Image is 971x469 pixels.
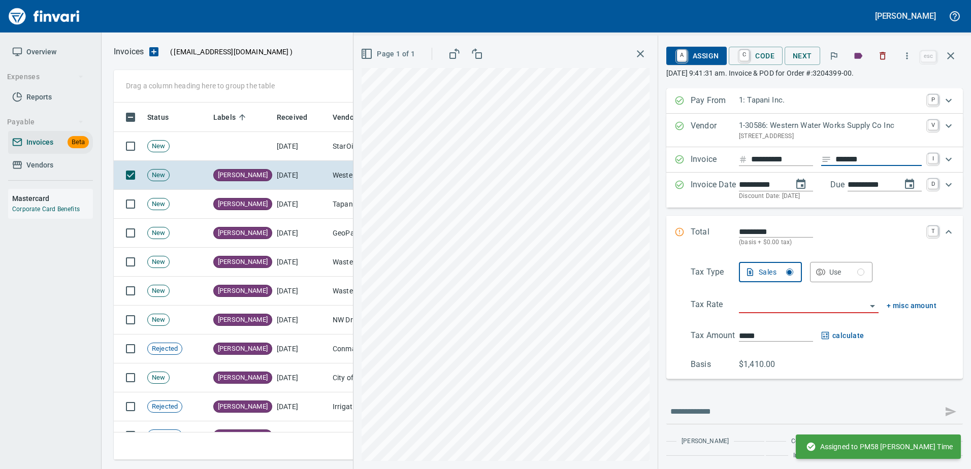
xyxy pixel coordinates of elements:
a: I [928,153,938,163]
span: New [148,315,169,325]
p: 1-30586: Western Water Works Supply Co Inc [739,120,922,131]
span: Assign [674,47,719,64]
svg: Invoice description [821,154,831,164]
span: [PERSON_NAME] [214,171,272,180]
span: Coding changed [791,437,837,447]
td: Irrigation Specialist, Inc (1-10496) [329,392,430,421]
h5: [PERSON_NAME] [875,11,936,21]
p: Vendor [691,120,739,141]
button: AAssign [666,47,727,65]
span: [EMAIL_ADDRESS][DOMAIN_NAME] [173,47,289,57]
td: [DATE] [273,363,329,392]
p: Tax Type [691,266,739,282]
span: [PERSON_NAME] [214,402,272,412]
a: Reports [8,86,93,109]
a: T [928,226,938,236]
td: NW Dropbox LLC (1-39192) [329,306,430,334]
td: [DATE] [273,306,329,334]
span: Invoice created [793,451,836,461]
p: Tax Rate [691,298,739,313]
td: [DATE] [273,334,329,363]
span: [PERSON_NAME] [214,228,272,238]
span: Assigned to PM58 [PERSON_NAME] Time [806,442,953,452]
span: Overview [26,46,56,58]
button: change due date [897,172,922,196]
td: [DATE] [273,219,329,248]
button: calculate [821,329,864,342]
span: Rejected [148,431,182,441]
span: This records your message into the invoice and notifies anyone mentioned [938,399,963,424]
button: [PERSON_NAME] [872,8,938,24]
button: Expenses [3,68,88,86]
p: [STREET_ADDRESS] [739,131,922,142]
span: New [148,228,169,238]
p: ( ) [164,47,293,57]
button: Upload an Invoice [144,46,164,58]
span: + misc amount [887,299,936,312]
button: Payable [3,113,88,131]
p: Drag a column heading here to group the table [126,81,275,91]
p: Basis [691,358,739,371]
span: Code [737,47,774,64]
a: Overview [8,41,93,63]
p: $1,410.00 [739,358,787,371]
p: Invoice [691,153,739,166]
span: [PERSON_NAME] [214,286,272,296]
td: StarOilco (1-39951) [329,132,430,161]
button: CCode [729,47,783,65]
span: Labels [213,111,249,123]
div: Expand [666,173,963,208]
p: [DATE] 9:41:31 am. Invoice & POD for Order #:3204399-00. [666,68,963,78]
div: Sales [759,266,793,279]
button: Sales [739,262,802,282]
p: Total [691,226,739,248]
a: D [928,179,938,189]
svg: Invoice number [739,153,747,165]
td: Western Water Works Supply Co Inc (1-30586) [329,161,430,190]
a: V [928,120,938,130]
td: [DATE] [273,421,329,450]
span: Reports [26,91,52,104]
nav: breadcrumb [114,46,144,58]
p: Due [830,179,879,191]
span: [PERSON_NAME] [214,373,272,383]
span: Beta [68,137,89,148]
td: [DATE] [273,161,329,190]
span: Status [147,111,182,123]
div: Expand [666,114,963,147]
span: New [148,199,169,209]
div: Expand [666,216,963,258]
span: Expenses [7,71,84,83]
span: Page 1 of 1 [363,48,415,60]
span: Vendor / From [333,111,393,123]
span: [PERSON_NAME] [214,431,272,441]
button: More [896,45,918,67]
span: [PERSON_NAME] [214,199,272,209]
div: Expand [666,88,963,114]
span: Received [277,111,307,123]
span: Vendors [26,159,53,172]
td: [DATE] [273,132,329,161]
div: Use [829,266,865,279]
p: Invoices [114,46,144,58]
span: Labels [213,111,236,123]
span: New [148,257,169,267]
h6: Mastercard [12,193,93,204]
span: [PERSON_NAME] [214,257,272,267]
a: A [677,50,687,61]
td: Conmas Construction Supply (1-39531) [329,334,430,363]
span: New [148,373,169,383]
td: [DATE] [273,248,329,277]
button: Next [785,47,820,65]
td: Waste Connections Inc (1-11095) [329,248,430,277]
button: change date [789,172,813,196]
p: Invoice Date [691,179,739,202]
span: Invoices [26,136,53,149]
span: New [148,171,169,180]
a: InvoicesBeta [8,131,93,154]
span: Rejected [148,402,182,412]
p: 1: Tapani Inc. [739,94,922,106]
span: New [148,286,169,296]
div: Expand [666,258,963,379]
span: [PERSON_NAME] [214,315,272,325]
